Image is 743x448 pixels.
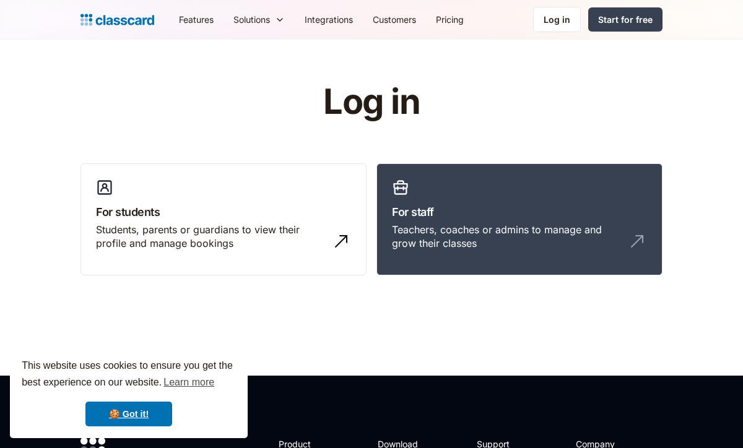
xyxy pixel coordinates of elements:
[295,6,363,33] a: Integrations
[96,223,326,251] div: Students, parents or guardians to view their profile and manage bookings
[80,11,154,28] a: Logo
[376,163,663,276] a: For staffTeachers, coaches or admins to manage and grow their classes
[588,7,663,32] a: Start for free
[162,373,216,392] a: learn more about cookies
[169,6,224,33] a: Features
[392,223,622,251] div: Teachers, coaches or admins to manage and grow their classes
[10,347,248,438] div: cookieconsent
[533,7,581,32] a: Log in
[363,6,426,33] a: Customers
[224,6,295,33] div: Solutions
[426,6,474,33] a: Pricing
[80,163,367,276] a: For studentsStudents, parents or guardians to view their profile and manage bookings
[85,402,172,426] a: dismiss cookie message
[392,204,647,220] h3: For staff
[233,13,270,26] div: Solutions
[175,83,568,121] h1: Log in
[96,204,351,220] h3: For students
[598,13,653,26] div: Start for free
[544,13,570,26] div: Log in
[22,358,236,392] span: This website uses cookies to ensure you get the best experience on our website.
